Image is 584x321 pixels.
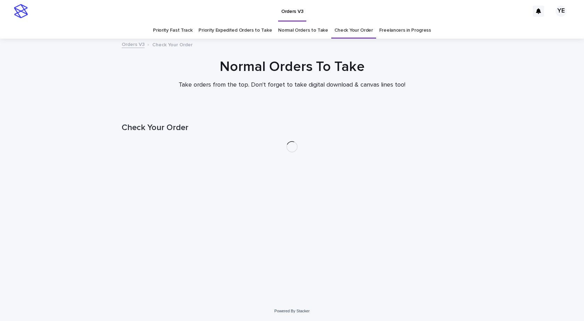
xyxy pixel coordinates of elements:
img: stacker-logo-s-only.png [14,4,28,18]
p: Check Your Order [152,40,193,48]
a: Orders V3 [122,40,145,48]
a: Priority Expedited Orders to Take [198,22,272,39]
a: Check Your Order [334,22,373,39]
a: Powered By Stacker [274,309,309,313]
h1: Check Your Order [122,123,462,133]
a: Freelancers in Progress [379,22,431,39]
p: Take orders from the top. Don't forget to take digital download & canvas lines too! [153,81,431,89]
a: Priority Fast Track [153,22,192,39]
div: YE [555,6,567,17]
h1: Normal Orders To Take [122,58,462,75]
a: Normal Orders to Take [278,22,328,39]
